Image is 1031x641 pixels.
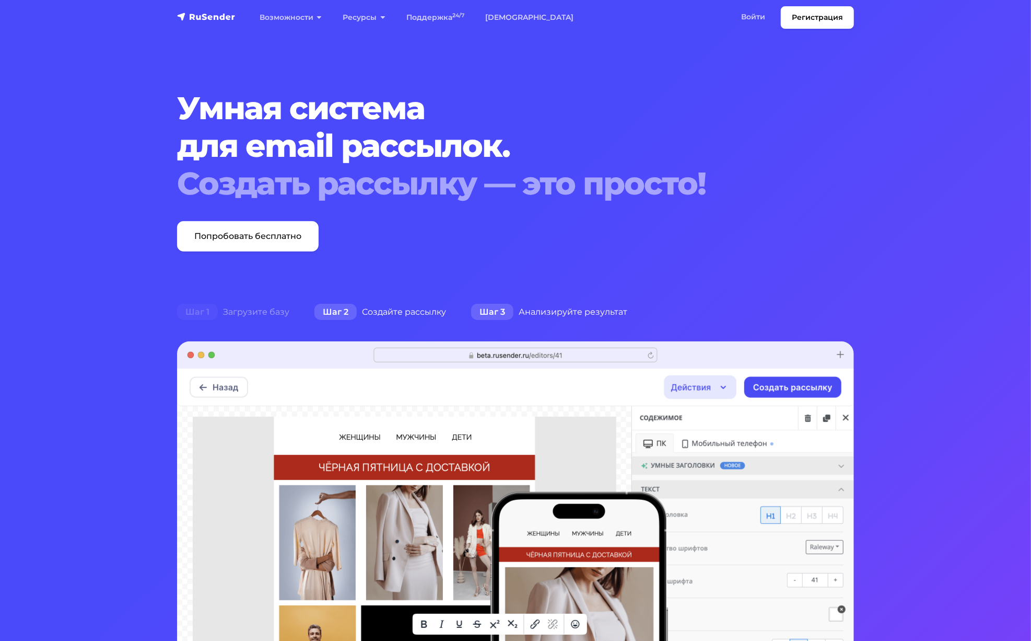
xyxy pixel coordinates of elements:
a: [DEMOGRAPHIC_DATA] [475,7,584,28]
img: RuSender [177,12,236,22]
span: Шаг 3 [471,304,513,320]
span: Шаг 1 [177,304,218,320]
div: Создайте рассылку [302,302,459,323]
div: Создать рассылку — это просто! [177,165,796,202]
a: Войти [731,6,776,28]
a: Возможности [249,7,332,28]
sup: 24/7 [452,12,464,19]
div: Анализируйте результат [459,302,640,323]
a: Регистрация [781,6,854,29]
a: Ресурсы [332,7,395,28]
span: Шаг 2 [314,304,357,320]
div: Загрузите базу [165,302,302,323]
a: Поддержка24/7 [396,7,475,28]
h1: Умная система для email рассылок. [177,89,796,202]
a: Попробовать бесплатно [177,221,319,251]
